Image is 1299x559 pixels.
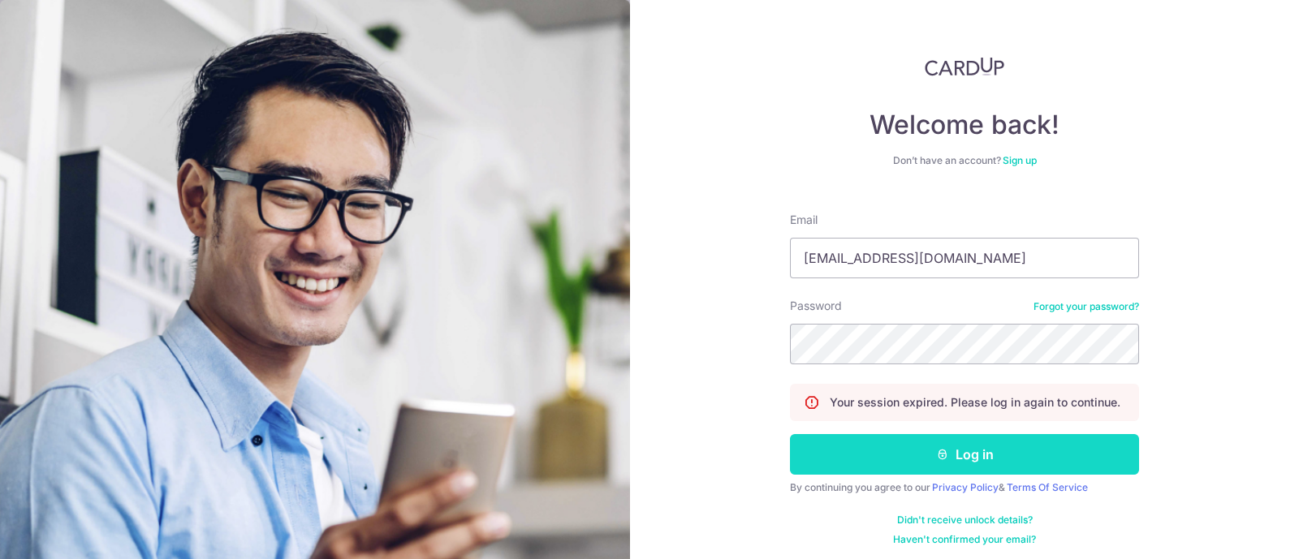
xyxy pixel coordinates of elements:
[1034,300,1139,313] a: Forgot your password?
[37,11,70,26] span: Help
[897,514,1033,527] a: Didn't receive unlock details?
[790,434,1139,475] button: Log in
[932,481,999,493] a: Privacy Policy
[1007,481,1088,493] a: Terms Of Service
[790,154,1139,167] div: Don’t have an account?
[790,109,1139,141] h4: Welcome back!
[830,394,1120,411] p: Your session expired. Please log in again to continue.
[790,481,1139,494] div: By continuing you agree to our &
[790,212,818,228] label: Email
[893,533,1036,546] a: Haven't confirmed your email?
[1003,154,1037,166] a: Sign up
[925,57,1004,76] img: CardUp Logo
[790,298,842,314] label: Password
[790,238,1139,278] input: Enter your Email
